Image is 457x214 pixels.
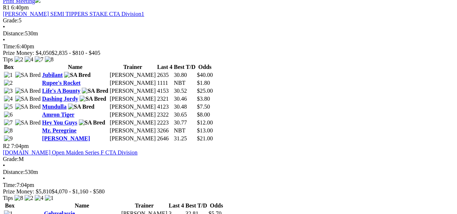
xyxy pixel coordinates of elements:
[109,127,156,134] td: [PERSON_NAME]
[168,202,184,209] th: Last 4
[174,64,196,71] th: Best T/D
[3,156,454,162] div: M
[4,72,13,78] img: 1
[15,104,41,110] img: SA Bred
[3,17,454,24] div: 5
[42,135,90,141] a: [PERSON_NAME]
[15,72,41,78] img: SA Bred
[197,80,210,86] span: $1.80
[109,95,156,102] td: [PERSON_NAME]
[109,79,156,87] td: [PERSON_NAME]
[4,96,13,102] img: 4
[121,202,168,209] th: Trainer
[45,56,54,63] img: 8
[42,88,80,94] a: Life's A Bounty
[42,96,78,102] a: Dashing Jordy
[109,119,156,126] td: [PERSON_NAME]
[3,43,17,49] span: Time:
[42,104,67,110] a: Mundulla
[15,88,41,94] img: SA Bred
[3,182,454,188] div: 7:04pm
[3,4,10,10] span: R1
[45,195,54,201] img: 1
[25,56,33,63] img: 4
[25,195,33,201] img: 2
[109,71,156,79] td: [PERSON_NAME]
[52,188,105,195] span: $4,070 - $1,160 - $580
[44,202,120,209] th: Name
[197,112,210,118] span: $8.00
[197,104,210,110] span: $7.50
[109,87,156,95] td: [PERSON_NAME]
[68,104,94,110] img: SA Bred
[35,195,43,201] img: 4
[197,72,213,78] span: $40.00
[196,64,213,71] th: Odds
[109,111,156,118] td: [PERSON_NAME]
[3,50,454,56] div: Prize Money: $4,050
[3,175,5,182] span: •
[14,56,23,63] img: 2
[5,202,15,209] span: Box
[157,103,173,110] td: 4123
[157,111,173,118] td: 2322
[11,4,29,10] span: 6:40pm
[42,64,109,71] th: Name
[4,80,13,86] img: 2
[174,111,196,118] td: 30.65
[4,88,13,94] img: 3
[157,71,173,79] td: 2635
[4,127,13,134] img: 8
[3,56,13,62] span: Tips
[174,79,196,87] td: NBT
[4,64,14,70] span: Box
[197,88,213,94] span: $25.00
[42,72,63,78] a: Jubilant
[174,119,196,126] td: 30.77
[3,182,17,188] span: Time:
[3,37,5,43] span: •
[80,96,106,102] img: SA Bred
[157,95,173,102] td: 2321
[157,87,173,95] td: 4153
[3,156,19,162] span: Grade:
[52,50,101,56] span: $2,835 - $810 - $405
[42,80,80,86] a: Rupee's Rocket
[157,135,173,142] td: 2646
[157,119,173,126] td: 2223
[109,103,156,110] td: [PERSON_NAME]
[42,112,74,118] a: Amron Tiger
[14,195,23,201] img: 8
[3,188,454,195] div: Prize Money: $5,810
[3,195,13,201] span: Tips
[35,56,43,63] img: 7
[3,143,10,149] span: R2
[174,87,196,95] td: 30.52
[185,202,208,209] th: Best T/D
[11,143,29,149] span: 7:04pm
[15,119,41,126] img: SA Bred
[3,30,25,36] span: Distance:
[197,119,213,126] span: $12.00
[157,64,173,71] th: Last 4
[4,104,13,110] img: 5
[4,112,13,118] img: 6
[3,11,144,17] a: [PERSON_NAME] SEMI TIPPERS STAKE CTA Division1
[197,127,213,134] span: $13.00
[3,169,454,175] div: 530m
[197,135,213,141] span: $21.00
[3,24,5,30] span: •
[157,127,173,134] td: 3266
[174,71,196,79] td: 30.80
[157,79,173,87] td: 1111
[3,43,454,50] div: 6:40pm
[174,127,196,134] td: NBT
[3,30,454,37] div: 530m
[174,135,196,142] td: 31.25
[64,72,90,78] img: SA Bred
[42,127,76,134] a: Mr. Peregrine
[4,119,13,126] img: 7
[3,162,5,169] span: •
[174,103,196,110] td: 30.48
[82,88,108,94] img: SA Bred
